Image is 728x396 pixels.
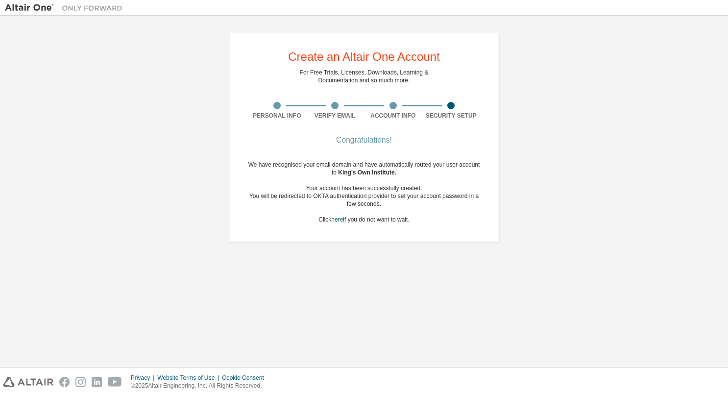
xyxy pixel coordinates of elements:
[92,377,102,387] img: linkedin.svg
[157,374,222,382] div: Website Terms of Use
[75,377,86,387] img: instagram.svg
[248,137,480,143] div: Congratulations!
[131,382,270,390] p: © 2025 Altair Engineering, Inc. All Rights Reserved.
[248,112,306,120] div: Personal Info
[5,3,127,13] img: Altair One
[59,377,70,387] img: facebook.svg
[108,377,122,387] img: youtube.svg
[306,112,364,120] div: Verify Email
[248,192,480,208] div: You will be redirected to OKTA authentication provider to set your account password in a few seco...
[300,69,429,84] div: For Free Trials, Licenses, Downloads, Learning & Documentation and so much more.
[248,184,480,192] div: Your account has been successfully created.
[331,216,343,223] a: here
[131,374,157,382] div: Privacy
[364,112,422,120] div: Account Info
[338,169,396,176] span: King's Own Institute .
[222,374,269,382] div: Cookie Consent
[288,51,440,63] div: Create an Altair One Account
[422,112,481,120] div: Security Setup
[3,377,53,387] img: altair_logo.svg
[248,161,480,223] div: We have recognised your email domain and have automatically routed your user account to Click if ...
